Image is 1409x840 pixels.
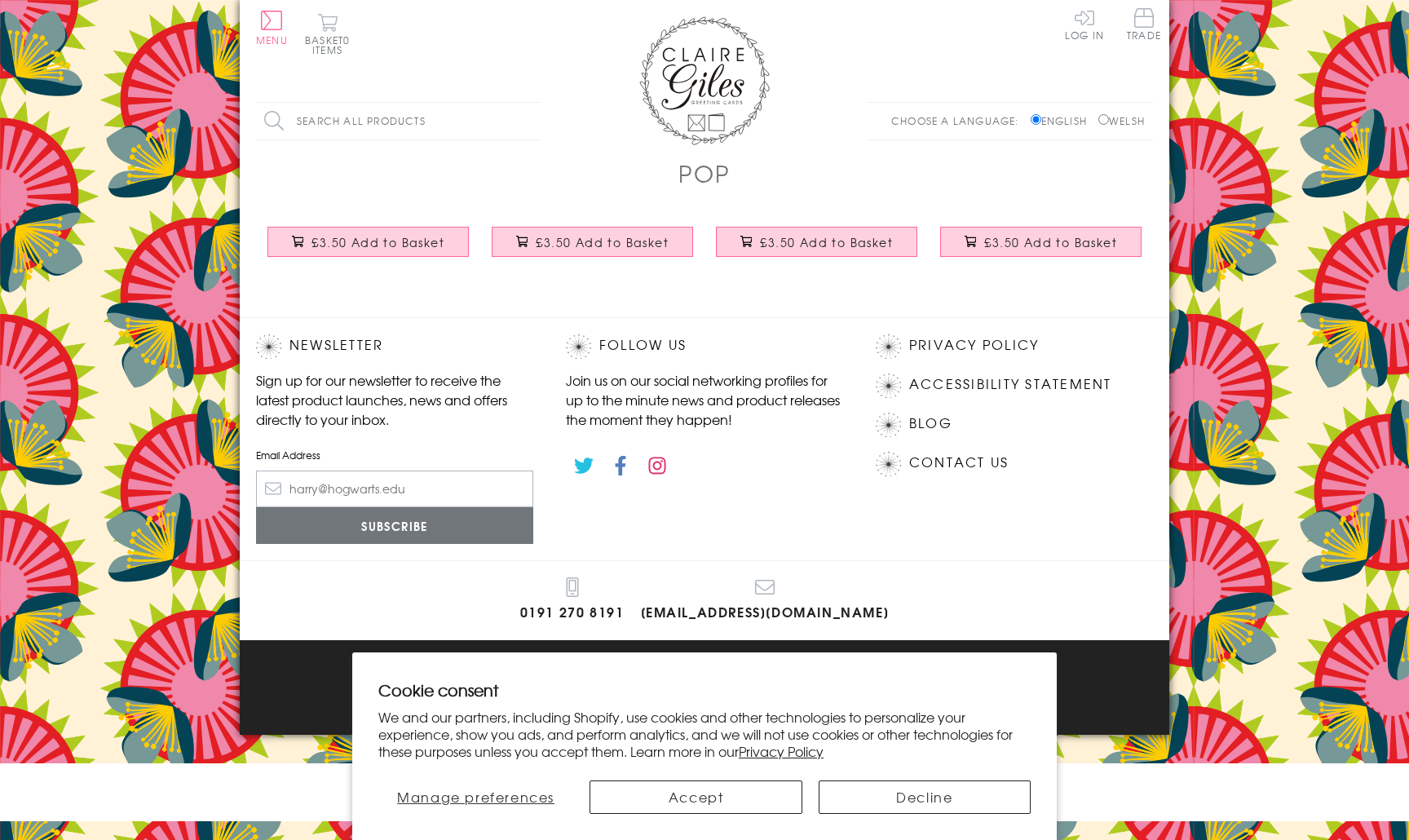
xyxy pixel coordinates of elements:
[590,780,802,814] button: Accept
[397,787,554,807] span: Manage preferences
[536,234,669,250] span: £3.50 Add to Basket
[760,234,893,250] span: £3.50 Add to Basket
[909,334,1039,356] a: Privacy Policy
[525,103,541,139] input: Search
[1098,114,1109,125] input: Welsh
[984,234,1117,250] span: £3.50 Add to Basket
[256,103,541,139] input: Search all products
[256,334,533,359] h2: Newsletter
[256,370,533,429] p: Sign up for our newsletter to receive the latest product launches, news and offers directly to yo...
[378,679,1031,701] h2: Cookie consent
[1031,114,1041,125] input: English
[267,227,470,257] button: £3.50 Add to Basket
[305,13,350,55] button: Basket0 items
[940,227,1142,257] button: £3.50 Add to Basket
[1127,8,1161,40] span: Trade
[311,234,444,250] span: £3.50 Add to Basket
[256,214,480,285] a: Father's Day Card, Newspapers, Peace and Quiet and Newspapers £3.50 Add to Basket
[378,709,1031,759] p: We and our partners, including Shopify, use cookies and other technologies to personalize your ex...
[704,214,929,285] a: Father's Day Card, Robot, I'm Glad You're My Dad £3.50 Add to Basket
[566,334,843,359] h2: Follow Us
[256,33,288,47] span: Menu
[909,374,1112,396] a: Accessibility Statement
[378,780,573,814] button: Manage preferences
[909,413,952,435] a: Blog
[641,577,890,624] a: [EMAIL_ADDRESS][DOMAIN_NAME]
[256,11,288,45] button: Menu
[256,693,1153,708] p: © 2025 .
[716,227,918,257] button: £3.50 Add to Basket
[891,113,1027,128] p: Choose a language:
[1127,8,1161,43] a: Trade
[520,577,625,624] a: 0191 270 8191
[739,741,824,761] a: Privacy Policy
[566,370,843,429] p: Join us on our social networking profiles for up to the minute news and product releases the mome...
[909,452,1009,474] a: Contact Us
[256,471,533,507] input: harry@hogwarts.edu
[256,507,533,544] input: Subscribe
[1065,8,1104,40] a: Log In
[492,227,694,257] button: £3.50 Add to Basket
[929,214,1153,285] a: Father's Day Card, Happy Father's Day, Press for Beer £3.50 Add to Basket
[639,16,770,145] img: Claire Giles Greetings Cards
[480,214,704,285] a: Father's Day Card, Globe, Best Dad in the World £3.50 Add to Basket
[819,780,1031,814] button: Decline
[256,448,533,462] label: Email Address
[1098,113,1145,128] label: Welsh
[1031,113,1095,128] label: English
[312,33,350,57] span: 0 items
[678,157,731,190] h1: POP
